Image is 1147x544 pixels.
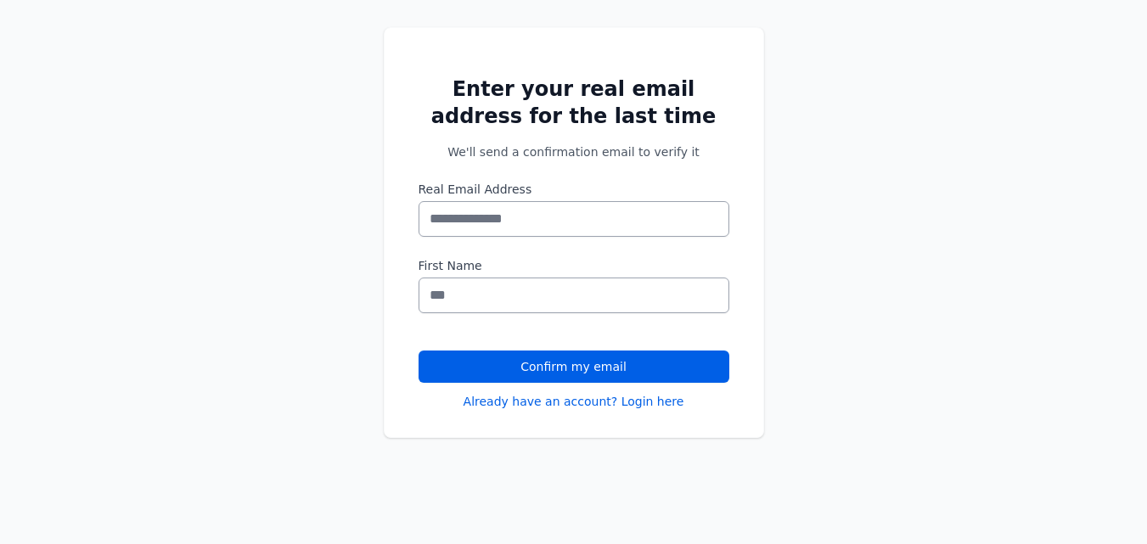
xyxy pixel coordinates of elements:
[419,351,729,383] button: Confirm my email
[419,181,729,198] label: Real Email Address
[464,393,684,410] a: Already have an account? Login here
[419,143,729,160] p: We'll send a confirmation email to verify it
[419,76,729,130] h2: Enter your real email address for the last time
[419,257,729,274] label: First Name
